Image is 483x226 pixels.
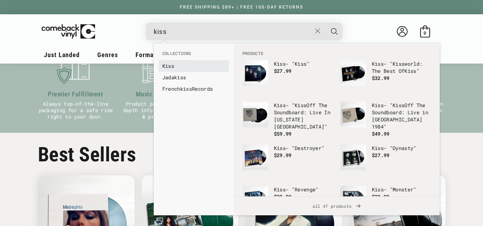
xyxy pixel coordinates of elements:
[173,5,310,10] a: FREE SHIPPING $89+ | FREE 100-DAY RETURNS
[337,98,435,141] li: products: Kiss - "Kiss Off The Soundboard: Live in Poughkeepsie 1984"
[274,67,292,74] span: $27.99
[340,60,366,86] img: Kiss - "Kissworld: The Best Of Kiss"
[242,145,268,170] img: Kiss - "Destroyer"
[234,197,440,215] a: all 47 products
[242,186,268,212] img: Kiss - "Revenge"
[274,102,333,130] p: - " Off The Soundboard: Live In [US_STATE][GEOGRAPHIC_DATA]"
[234,43,440,196] div: Products
[372,75,390,81] span: $32.99
[372,145,384,151] b: Kiss
[372,145,431,152] p: - "Dynasty"
[340,186,431,220] a: Kiss - "Monster" Kiss- "Monster" $29.99
[274,102,286,109] b: Kiss
[372,60,431,75] p: - " world: The Best Of "
[162,85,225,92] a: FrenchkissRecords
[154,43,234,98] div: Collections
[274,130,292,137] span: $59.99
[295,102,306,109] b: Kiss
[242,102,333,137] a: Kiss - "Kiss Off The Soundboard: Live In Virginia Beach" Kiss- "KissOff The Soundboard: Live In [...
[337,57,435,98] li: products: Kiss - "Kissworld: The Best Of Kiss"
[274,186,333,193] p: - "Revenge"
[372,60,384,67] b: Kiss
[424,30,426,36] span: 0
[242,145,333,179] a: Kiss - "Destroyer" Kiss- "Destroyer" $29.99
[180,85,192,92] b: kiss
[372,152,390,159] span: $27.99
[274,145,286,151] b: Kiss
[325,22,343,40] button: Search
[242,186,333,220] a: Kiss - "Revenge" Kiss- "Revenge" $29.99
[38,101,114,120] p: Always top-of-the-line packaging for a safe ride right to your door.
[234,196,440,215] div: View All
[372,102,431,130] p: - " Off The Soundboard: Live in [GEOGRAPHIC_DATA] 1984"
[274,60,333,67] p: - " "
[340,60,431,95] a: Kiss - "Kissworld: The Best Of Kiss" Kiss- "Kissworld: The Best OfKiss" $32.99
[337,182,435,224] li: products: Kiss - "Monster"
[159,50,229,60] li: Collections
[340,102,431,137] a: Kiss - "Kiss Off The Soundboard: Live in Poughkeepsie 1984" Kiss- "KissOff The Soundboard: Live i...
[311,23,324,39] button: Close
[372,130,390,137] span: $49.99
[340,145,366,170] img: Kiss - "Dynasty"
[97,51,118,59] span: Genres
[340,186,366,212] img: Kiss - "Monster"
[393,102,404,109] b: Kiss
[162,74,225,81] a: Jadakiss
[121,101,197,120] p: Product pages with in-depth info on each title & pressing.
[404,67,416,74] b: Kiss
[242,60,268,86] img: Kiss - "Kiss"
[121,89,197,99] h3: Music Discovery
[239,57,337,98] li: products: Kiss - "Kiss"
[239,182,337,224] li: products: Kiss - "Revenge"
[174,74,186,81] b: kiss
[159,83,229,95] li: collections: Frenchkiss Records
[154,24,311,39] input: When autocomplete results are available use up and down arrows to review and enter to select
[340,145,431,179] a: Kiss - "Dynasty" Kiss- "Dynasty" $27.99
[38,89,114,99] h3: Premier Fulfillment
[239,98,337,141] li: products: Kiss - "Kiss Off The Soundboard: Live In Virginia Beach"
[274,186,286,193] b: Kiss
[159,60,229,72] li: collections: Kiss
[295,60,306,67] b: Kiss
[274,60,286,67] b: Kiss
[372,186,431,193] p: - "Monster"
[146,22,342,40] div: Search
[372,193,390,200] span: $29.99
[159,72,229,83] li: collections: Jadakiss
[239,50,435,57] li: Products
[274,193,292,200] span: $29.99
[337,141,435,182] li: products: Kiss - "Dynasty"
[340,102,366,127] img: Kiss - "Kiss Off The Soundboard: Live in Poughkeepsie 1984"
[274,152,292,159] span: $29.99
[162,62,174,69] b: Kiss
[38,143,445,166] h2: Best Sellers
[393,60,404,67] b: Kiss
[372,102,384,109] b: Kiss
[135,51,159,59] span: Formats
[372,186,384,193] b: Kiss
[44,51,80,59] span: Just Landed
[239,141,337,182] li: products: Kiss - "Destroyer"
[242,102,268,127] img: Kiss - "Kiss Off The Soundboard: Live In Virginia Beach"
[162,62,225,70] a: Kiss
[240,197,434,215] span: all 47 products
[242,60,333,95] a: Kiss - "Kiss" Kiss- "Kiss" $27.99
[274,145,333,152] p: - "Destroyer"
